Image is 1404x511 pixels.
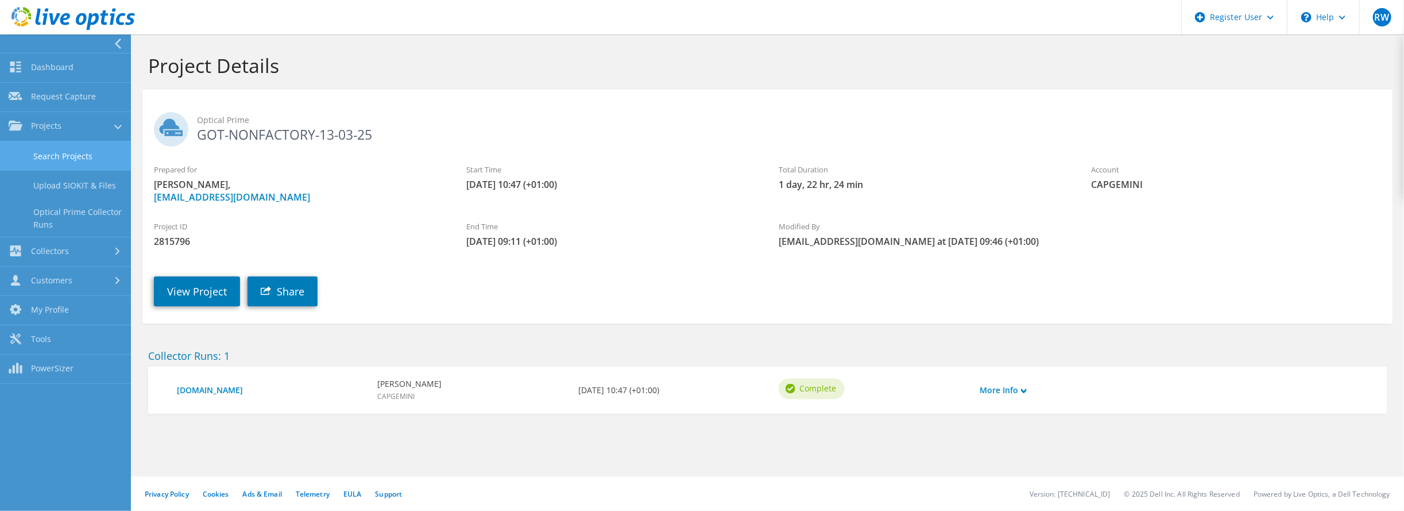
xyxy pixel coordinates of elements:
[1254,489,1390,499] li: Powered by Live Optics, a Dell Technology
[1124,489,1240,499] li: © 2025 Dell Inc. All Rights Reserved
[980,384,1027,397] a: More Info
[1301,12,1312,22] svg: \n
[377,378,442,390] b: [PERSON_NAME]
[148,349,1387,362] h2: Collector Runs: 1
[466,235,756,248] span: [DATE] 09:11 (+01:00)
[779,164,1068,175] label: Total Duration
[466,178,756,191] span: [DATE] 10:47 (+01:00)
[1092,178,1381,191] span: CAPGEMINI
[1030,489,1111,499] li: Version: [TECHNICAL_ID]
[375,489,402,499] a: Support
[145,489,189,499] a: Privacy Policy
[154,235,443,248] span: 2815796
[779,178,1068,191] span: 1 day, 22 hr, 24 min
[154,276,240,306] a: View Project
[148,53,1381,78] h1: Project Details
[779,235,1068,248] span: [EMAIL_ADDRESS][DOMAIN_NAME] at [DATE] 09:46 (+01:00)
[247,276,318,306] a: Share
[377,391,415,401] span: CAPGEMINI
[154,112,1381,141] h2: GOT-NONFACTORY-13-03-25
[243,489,282,499] a: Ads & Email
[296,489,330,499] a: Telemetry
[466,221,756,232] label: End Time
[1373,8,1391,26] span: RW
[154,221,443,232] label: Project ID
[177,384,366,397] a: [DOMAIN_NAME]
[197,114,1381,126] span: Optical Prime
[779,221,1068,232] label: Modified By
[154,164,443,175] label: Prepared for
[466,164,756,175] label: Start Time
[578,384,659,397] b: [DATE] 10:47 (+01:00)
[203,489,229,499] a: Cookies
[154,178,443,203] span: [PERSON_NAME],
[154,191,310,203] a: [EMAIL_ADDRESS][DOMAIN_NAME]
[799,382,836,395] span: Complete
[1092,164,1381,175] label: Account
[343,489,361,499] a: EULA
